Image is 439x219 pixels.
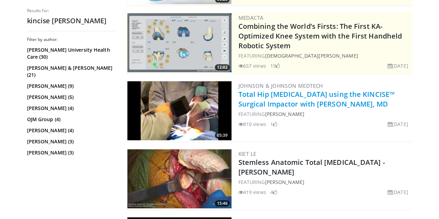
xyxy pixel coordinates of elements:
a: [PERSON_NAME] (9) [27,83,114,90]
a: Stemless Anatomic Total [MEDICAL_DATA] - [PERSON_NAME] [238,158,385,177]
a: [PERSON_NAME] [265,111,304,117]
a: [PERSON_NAME] & [PERSON_NAME] (21) [27,65,114,78]
a: 15:46 [127,149,231,208]
a: [PERSON_NAME] (5) [27,94,114,101]
a: [PERSON_NAME] (4) [27,105,114,112]
a: [PERSON_NAME] [265,179,304,185]
a: Johnson & Johnson MedTech [238,82,323,89]
a: [PERSON_NAME] (3) [27,138,114,145]
li: 810 views [238,120,266,128]
span: 15:46 [215,200,230,207]
span: 12:02 [215,64,230,70]
li: [DATE] [388,62,408,69]
a: [PERSON_NAME] University Health Care (30) [27,47,114,60]
a: OJM Group (4) [27,116,114,123]
a: [DEMOGRAPHIC_DATA][PERSON_NAME] [265,52,358,59]
p: Results for: [27,8,116,14]
a: [PERSON_NAME] (4) [27,127,114,134]
li: [DATE] [388,120,408,128]
h2: kincise [PERSON_NAME] [27,16,116,25]
a: Medacta [238,14,264,21]
a: 12:02 [127,13,231,72]
div: FEATURING [238,52,411,59]
div: FEATURING [238,178,411,186]
span: 05:39 [215,132,230,138]
h3: Filter by author: [27,37,116,42]
img: b196fbce-0b0e-4fad-a2fc-487a34c687bc.300x170_q85_crop-smart_upscale.jpg [127,149,231,208]
a: [PERSON_NAME] (3) [27,149,114,156]
li: 4 [270,188,277,196]
img: aaf1b7f9-f888-4d9f-a252-3ca059a0bd02.300x170_q85_crop-smart_upscale.jpg [127,13,231,72]
a: Total Hip [MEDICAL_DATA] using the KINCISE™ Surgical Impactor with [PERSON_NAME], MD [238,90,395,109]
img: fefb93d2-a7f1-4b45-9ad6-b740173d0cc4.300x170_q85_crop-smart_upscale.jpg [127,81,231,140]
li: 419 views [238,188,266,196]
div: FEATURING [238,110,411,118]
li: 1 [270,120,277,128]
li: 19 [270,62,280,69]
a: Combining the World’s Firsts: The First KA-Optimized Knee System with the First Handheld Robotic ... [238,22,402,50]
li: [DATE] [388,188,408,196]
li: 657 views [238,62,266,69]
a: Kiet Le [238,150,256,157]
a: 05:39 [127,81,231,140]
